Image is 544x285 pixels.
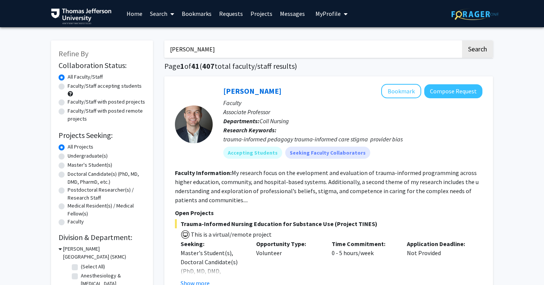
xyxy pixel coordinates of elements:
label: Undergraduate(s) [68,152,108,160]
span: 1 [180,61,184,71]
b: Departments: [223,117,260,125]
p: Open Projects [175,208,482,217]
p: Faculty [223,98,482,107]
label: Master's Student(s) [68,161,112,169]
a: Bookmarks [178,0,215,27]
span: Refine By [59,49,88,58]
img: Thomas Jefferson University Logo [51,8,111,24]
h2: Projects Seeking: [59,131,145,140]
span: 407 [202,61,215,71]
label: All Faculty/Staff [68,73,103,81]
span: My Profile [315,10,341,17]
a: Messages [276,0,309,27]
div: trauma-informed pedagogy trauma-informed care stigma provider bias [223,135,482,144]
h2: Collaboration Status: [59,61,145,70]
label: Faculty/Staff with posted remote projects [68,107,145,123]
label: Faculty [68,218,84,226]
a: Projects [247,0,276,27]
a: [PERSON_NAME] [223,86,281,96]
button: Add Stephen DiDonato to Bookmarks [381,84,421,98]
h1: Page of ( total faculty/staff results) [164,62,493,71]
p: Application Deadline: [407,239,471,248]
label: Postdoctoral Researcher(s) / Research Staff [68,186,145,202]
span: Coll Nursing [260,117,289,125]
label: All Projects [68,143,93,151]
p: Time Commitment: [332,239,396,248]
p: Seeking: [181,239,245,248]
p: Opportunity Type: [256,239,320,248]
b: Research Keywords: [223,126,277,134]
span: Trauma-Informed Nursing Education for Substance Use (Project TINES) [175,219,482,228]
label: Faculty/Staff accepting students [68,82,142,90]
label: Faculty/Staff with posted projects [68,98,145,106]
input: Search Keywords [164,40,461,58]
mat-chip: Accepting Students [223,147,282,159]
iframe: Chat [6,251,32,279]
span: 41 [191,61,199,71]
h3: [PERSON_NAME][GEOGRAPHIC_DATA] (SKMC) [63,245,145,261]
fg-read-more: My research focus on the evelopment and evaluation of trauma-informed programming across higher e... [175,169,479,204]
p: Associate Professor [223,107,482,116]
label: (Select All) [81,263,105,271]
b: Faculty Information: [175,169,232,177]
h2: Division & Department: [59,233,145,242]
img: ForagerOne Logo [451,8,499,20]
div: Master's Student(s), Doctoral Candidate(s) (PhD, MD, DMD, PharmD, etc.) [181,248,245,285]
mat-chip: Seeking Faculty Collaborators [285,147,370,159]
span: This is a virtual/remote project [190,231,272,238]
a: Requests [215,0,247,27]
button: Compose Request to Stephen DiDonato [424,84,482,98]
a: Home [123,0,146,27]
label: Doctoral Candidate(s) (PhD, MD, DMD, PharmD, etc.) [68,170,145,186]
button: Search [462,40,493,58]
a: Search [146,0,178,27]
label: Medical Resident(s) / Medical Fellow(s) [68,202,145,218]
